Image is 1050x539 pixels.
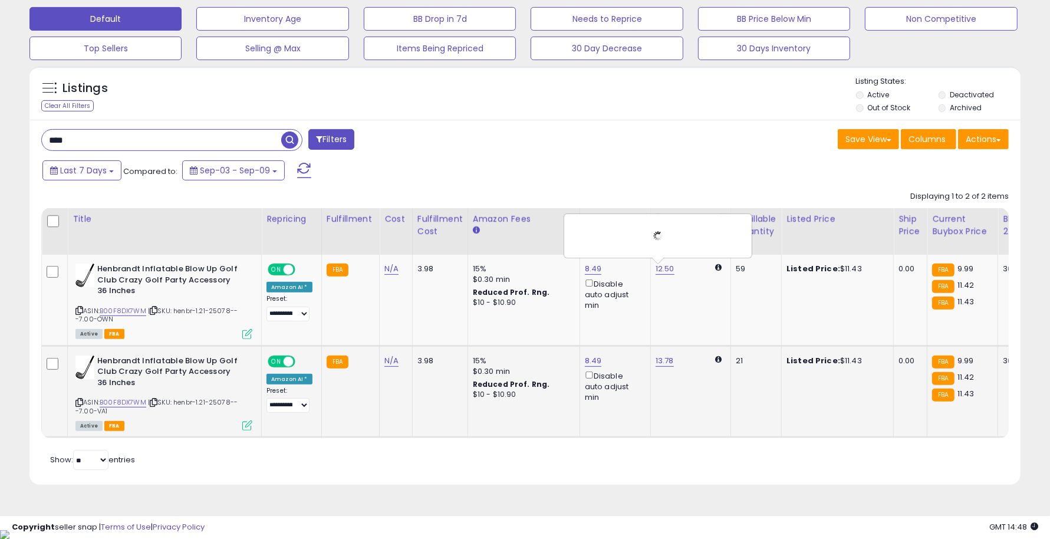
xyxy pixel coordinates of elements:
[50,454,135,465] span: Show: entries
[473,287,550,297] b: Reduced Prof. Rng.
[62,80,108,97] h5: Listings
[656,263,674,275] a: 12.50
[473,274,571,285] div: $0.30 min
[97,264,241,300] b: Henbrandt Inflatable Blow Up Golf Club Crazy Golf Party Accessory 36 Inches
[957,372,975,383] span: 11.42
[266,295,312,321] div: Preset:
[75,264,252,338] div: ASIN:
[957,280,975,291] span: 11.42
[950,90,994,100] label: Deactivated
[531,37,683,60] button: 30 Day Decrease
[364,37,516,60] button: Items Being Repriced
[384,263,399,275] a: N/A
[473,225,480,236] small: Amazon Fees.
[736,264,772,274] div: 59
[898,213,922,238] div: Ship Price
[417,213,463,238] div: Fulfillment Cost
[909,133,946,145] span: Columns
[957,355,974,366] span: 9.99
[1003,264,1042,274] div: 36%
[294,356,312,366] span: OFF
[12,522,205,533] div: seller snap | |
[182,160,285,180] button: Sep-03 - Sep-09
[29,37,182,60] button: Top Sellers
[1003,213,1046,238] div: BB Share 24h.
[932,356,954,369] small: FBA
[29,7,182,31] button: Default
[473,366,571,377] div: $0.30 min
[958,129,1009,149] button: Actions
[100,306,146,316] a: B00F8DX7WM
[736,213,776,238] div: Fulfillable Quantity
[75,421,103,431] span: All listings currently available for purchase on Amazon
[104,421,124,431] span: FBA
[417,264,459,274] div: 3.98
[473,213,575,225] div: Amazon Fees
[867,103,910,113] label: Out of Stock
[786,263,840,274] b: Listed Price:
[384,355,399,367] a: N/A
[196,37,348,60] button: Selling @ Max
[97,356,241,392] b: Henbrandt Inflatable Blow Up Golf Club Crazy Golf Party Accessory 36 Inches
[898,356,918,366] div: 0.00
[585,263,602,275] a: 8.49
[932,280,954,293] small: FBA
[865,7,1017,31] button: Non Competitive
[531,7,683,31] button: Needs to Reprice
[42,160,121,180] button: Last 7 Days
[266,282,312,292] div: Amazon AI *
[60,165,107,176] span: Last 7 Days
[585,213,646,225] div: Min Price
[327,264,348,277] small: FBA
[75,397,238,415] span: | SKU: henbr-1.21-25078---7.00-VA1
[364,7,516,31] button: BB Drop in 7d
[786,213,888,225] div: Listed Price
[75,356,252,430] div: ASIN:
[989,521,1038,533] span: 2025-09-17 14:48 GMT
[950,103,982,113] label: Archived
[901,129,956,149] button: Columns
[266,387,312,413] div: Preset:
[473,379,550,389] b: Reduced Prof. Rng.
[73,213,256,225] div: Title
[41,100,94,111] div: Clear All Filters
[585,369,641,403] div: Disable auto adjust min
[867,90,889,100] label: Active
[838,129,899,149] button: Save View
[75,306,238,324] span: | SKU: henbr-1.21-25078---7.00-OWN
[123,166,177,177] span: Compared to:
[269,265,284,275] span: ON
[957,388,975,399] span: 11.43
[910,191,1009,202] div: Displaying 1 to 2 of 2 items
[932,264,954,277] small: FBA
[417,356,459,366] div: 3.98
[266,374,312,384] div: Amazon AI *
[957,296,975,307] span: 11.43
[898,264,918,274] div: 0.00
[585,277,641,311] div: Disable auto adjust min
[104,329,124,339] span: FBA
[75,329,103,339] span: All listings currently available for purchase on Amazon
[327,356,348,369] small: FBA
[698,37,850,60] button: 30 Days Inventory
[932,389,954,402] small: FBA
[957,263,974,274] span: 9.99
[294,265,312,275] span: OFF
[932,372,954,385] small: FBA
[585,355,602,367] a: 8.49
[698,7,850,31] button: BB Price Below Min
[856,76,1021,87] p: Listing States:
[384,213,407,225] div: Cost
[656,355,674,367] a: 13.78
[1003,356,1042,366] div: 36%
[100,397,146,407] a: B00F8DX7WM
[269,356,284,366] span: ON
[196,7,348,31] button: Inventory Age
[75,264,94,287] img: 41vy+dMB4bL._SL40_.jpg
[101,521,151,533] a: Terms of Use
[473,264,571,274] div: 15%
[473,390,571,400] div: $10 - $10.90
[153,521,205,533] a: Privacy Policy
[266,213,317,225] div: Repricing
[75,356,94,379] img: 41vy+dMB4bL._SL40_.jpg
